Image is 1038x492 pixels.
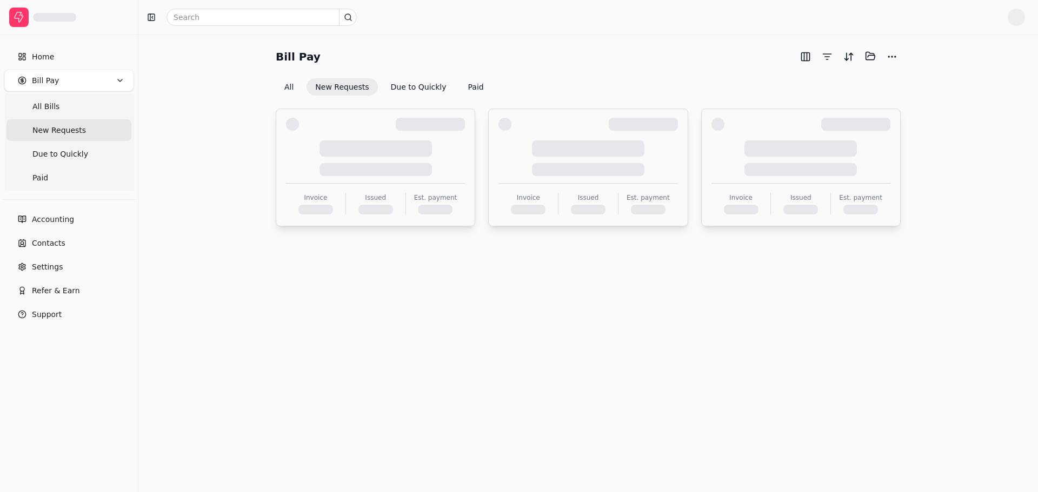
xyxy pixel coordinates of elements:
div: Invoice [304,193,327,203]
span: Bill Pay [32,75,59,86]
div: Est. payment [414,193,457,203]
span: Support [32,309,62,320]
span: Home [32,51,54,63]
div: Est. payment [839,193,882,203]
a: New Requests [6,119,131,141]
a: Settings [4,256,134,278]
button: All [276,78,302,96]
button: Due to Quickly [382,78,455,96]
div: Est. payment [627,193,670,203]
span: Contacts [32,238,65,249]
input: Search [167,9,357,26]
button: More [883,48,901,65]
span: Paid [32,172,48,184]
a: Home [4,46,134,68]
span: Accounting [32,214,74,225]
div: Issued [578,193,599,203]
a: Due to Quickly [6,143,131,165]
button: Sort [840,48,857,65]
a: Paid [6,167,131,188]
div: Invoice [729,193,753,203]
button: New Requests [307,78,377,96]
div: Invoice [517,193,540,203]
button: Support [4,304,134,325]
div: Invoice filter options [276,78,493,96]
button: Paid [460,78,493,96]
a: All Bills [6,96,131,117]
h2: Bill Pay [276,48,321,65]
span: Refer & Earn [32,285,80,296]
button: Refer & Earn [4,280,134,301]
div: Issued [790,193,811,203]
div: Issued [365,193,386,203]
span: New Requests [32,125,86,136]
span: All Bills [32,101,59,112]
button: Batch (0) [862,48,879,65]
a: Accounting [4,208,134,230]
span: Settings [32,261,63,273]
span: Due to Quickly [32,149,88,160]
button: Bill Pay [4,70,134,91]
a: Contacts [4,232,134,254]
